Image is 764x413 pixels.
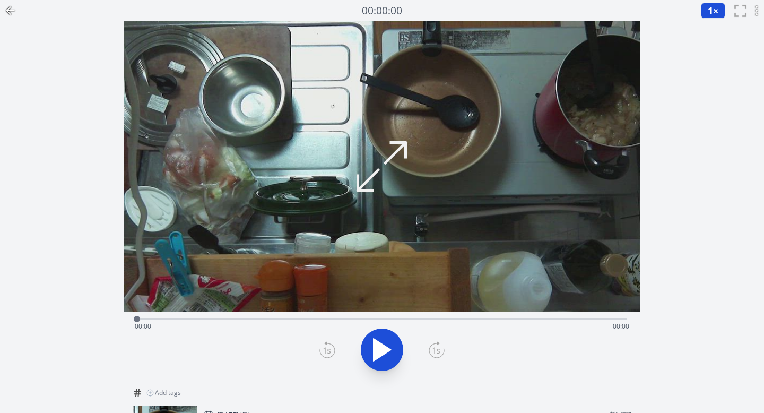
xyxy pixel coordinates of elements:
a: 00:00:00 [362,3,402,19]
button: Add tags [142,384,185,401]
span: 00:00 [613,322,629,331]
span: Add tags [155,389,181,397]
span: 1 [708,4,713,17]
button: 1× [701,3,725,19]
